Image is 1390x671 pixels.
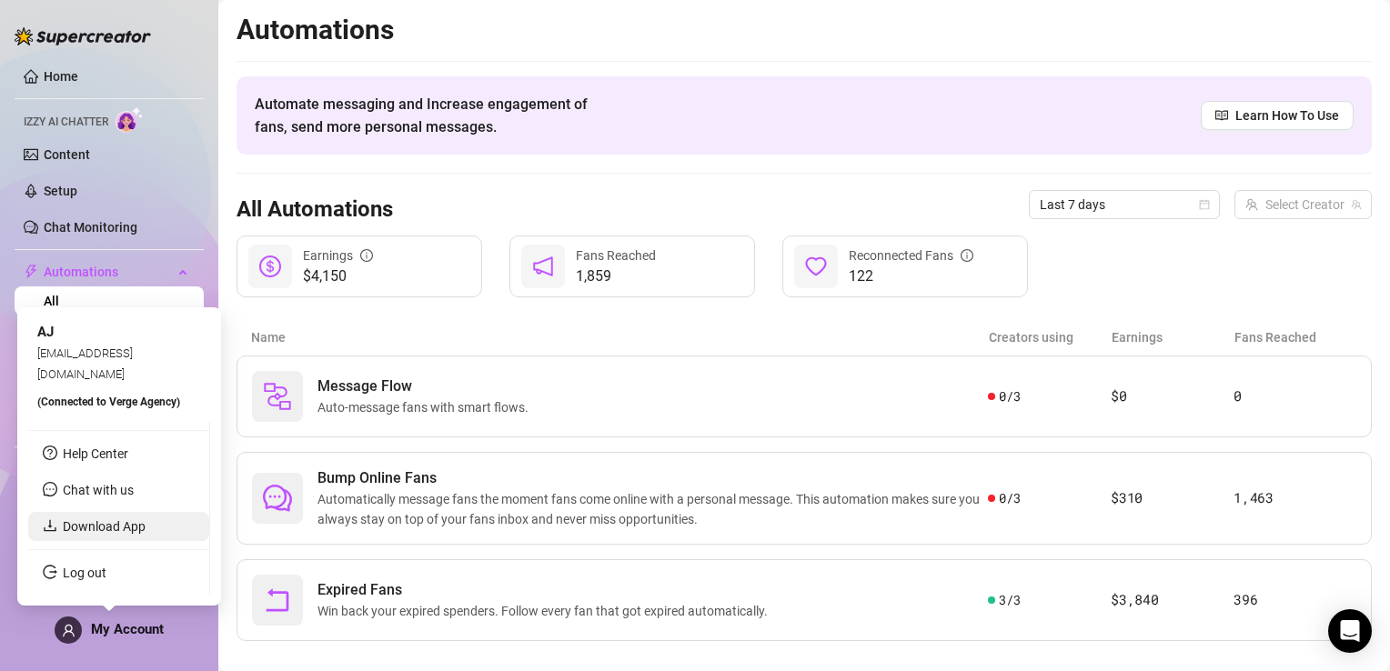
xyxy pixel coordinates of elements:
[1234,327,1357,347] article: Fans Reached
[317,601,775,621] span: Win back your expired spenders. Follow every fan that got expired automatically.
[317,467,988,489] span: Bump Online Fans
[116,106,144,133] img: AI Chatter
[63,483,134,497] span: Chat with us
[1328,609,1372,653] div: Open Intercom Messenger
[999,488,1020,508] span: 0 / 3
[44,184,77,198] a: Setup
[263,382,292,411] img: svg%3e
[1201,101,1354,130] a: Learn How To Use
[1112,327,1234,347] article: Earnings
[237,13,1372,47] h2: Automations
[63,566,106,580] a: Log out
[251,327,989,347] article: Name
[237,195,393,225] h3: All Automations
[1235,105,1339,125] span: Learn How To Use
[255,93,605,138] span: Automate messaging and Increase engagement of fans, send more personal messages.
[62,624,76,637] span: user
[1111,589,1234,611] article: $3,840
[317,579,775,601] span: Expired Fans
[1234,487,1356,509] article: 1,463
[63,446,128,461] a: Help Center
[303,265,373,287] span: $4,150
[999,386,1020,406] span: 0 / 3
[15,27,151,45] img: logo-BBDzfeDw.svg
[1111,487,1234,509] article: $310
[63,519,146,534] a: Download App
[44,294,59,308] a: All
[37,396,180,408] span: (Connected to Verge Agency )
[989,327,1112,347] article: Creators using
[44,220,137,235] a: Chat Monitoring
[1111,386,1234,407] article: $0
[1215,109,1228,122] span: read
[263,586,292,615] span: rollback
[1234,386,1356,407] article: 0
[259,255,281,277] span: dollar
[576,248,656,263] span: Fans Reached
[961,249,973,262] span: info-circle
[24,114,108,131] span: Izzy AI Chatter
[1234,589,1356,611] article: 396
[805,255,827,277] span: heart
[999,590,1020,610] span: 3 / 3
[1351,199,1362,210] span: team
[44,257,173,286] span: Automations
[849,265,973,287] span: 122
[849,245,973,265] div: Reconnected Fans
[43,482,57,496] span: message
[317,397,536,417] span: Auto-message fans with smart flows.
[576,265,656,287] span: 1,859
[1199,199,1210,210] span: calendar
[28,558,209,587] li: Log out
[44,147,90,162] a: Content
[532,255,554,277] span: notification
[303,245,373,265] div: Earnings
[263,484,292,513] span: comment
[317,376,536,397] span: Message Flow
[360,249,373,262] span: info-circle
[1040,191,1209,218] span: Last 7 days
[37,346,133,380] span: [EMAIL_ADDRESS][DOMAIN_NAME]
[91,621,164,637] span: My Account
[44,69,78,84] a: Home
[37,324,54,340] span: AJ
[317,489,988,529] span: Automatically message fans the moment fans come online with a personal message. This automation m...
[24,265,38,279] span: thunderbolt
